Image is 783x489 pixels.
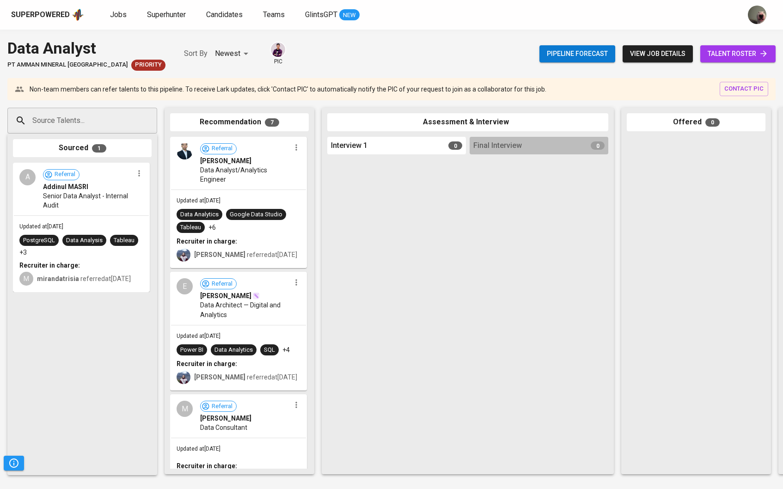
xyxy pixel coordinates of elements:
b: mirandatrisia [37,275,79,282]
b: [PERSON_NAME] [194,373,245,381]
span: Updated at [DATE] [177,446,220,452]
b: Recruiter in charge: [177,462,237,470]
a: GlintsGPT NEW [305,9,360,21]
span: 7 [265,118,279,127]
span: Final Interview [473,141,522,151]
div: EReferral[PERSON_NAME]Data Architect — Digital and AnalyticsUpdated at[DATE]Power BIData Analytic... [170,272,307,391]
div: Tableau [114,236,135,245]
p: Sort By [184,48,208,59]
div: Assessment & Interview [327,113,608,131]
img: aji.muda@glints.com [748,6,766,24]
div: Power BI [180,346,203,355]
span: Interview 1 [331,141,367,151]
span: Updated at [DATE] [177,333,220,339]
div: PostgreSQL [23,236,55,245]
span: 0 [448,141,462,150]
button: Pipeline forecast [539,45,615,62]
div: Recommendation [170,113,309,131]
div: M [177,401,193,417]
img: erwin@glints.com [271,43,285,57]
span: Priority [131,61,165,69]
div: Tableau [180,223,201,232]
p: Non-team members can refer talents to this pipeline. To receive Lark updates, click 'Contact PIC'... [30,85,546,94]
b: Recruiter in charge: [177,360,237,367]
span: Teams [263,10,285,19]
span: 1 [92,144,106,153]
div: pic [270,42,286,66]
a: Jobs [110,9,128,21]
img: magic_wand.svg [252,292,260,300]
div: A [19,169,36,185]
div: Referral[PERSON_NAME]Data Analyst/Analytics EngineerUpdated at[DATE]Data AnalyticsGoogle Data Stu... [170,137,307,269]
span: Candidates [206,10,243,19]
span: [PERSON_NAME] [200,291,251,300]
span: Senior Data Analyst - Internal Audit [43,191,133,210]
span: Updated at [DATE] [19,223,63,230]
a: Candidates [206,9,245,21]
button: Open [152,120,154,122]
span: Data Architect — Digital and Analytics [200,300,290,319]
img: app logo [72,8,84,22]
button: view job details [623,45,693,62]
span: Referral [208,402,236,411]
span: Updated at [DATE] [177,197,220,204]
p: +3 [19,248,27,257]
div: SQL [264,346,275,355]
div: Sourced [13,139,152,157]
span: talent roster [708,48,768,60]
div: New Job received from Demand Team [131,60,165,71]
span: Referral [208,144,236,153]
b: [PERSON_NAME] [194,251,245,258]
span: contact pic [724,84,764,94]
span: referred at [DATE] [194,373,297,381]
span: NEW [339,11,360,20]
span: Pipeline forecast [547,48,608,60]
div: Offered [627,113,765,131]
div: AReferralAddinul MASRISenior Data Analyst - Internal AuditUpdated at[DATE]PostgreSQLData Analysis... [13,163,150,293]
span: referred at [DATE] [194,251,297,258]
span: 0 [591,141,605,150]
div: Data Analytics [214,346,253,355]
img: christine.raharja@glints.com [177,248,190,262]
span: referred at [DATE] [37,275,131,282]
span: view job details [630,48,685,60]
span: [PERSON_NAME] [200,414,251,423]
div: Data Analysis [66,236,103,245]
span: Superhunter [147,10,186,19]
span: [PERSON_NAME] [200,156,251,165]
span: Referral [208,280,236,288]
a: Superhunter [147,9,188,21]
p: Newest [215,48,240,59]
span: Referral [51,170,79,179]
button: contact pic [720,82,768,96]
p: +4 [282,345,290,355]
span: Data Analyst/Analytics Engineer [200,165,290,184]
a: talent roster [700,45,776,62]
span: Jobs [110,10,127,19]
div: Google Data Studio [230,210,282,219]
span: Data Consultant [200,423,247,432]
span: 0 [705,118,720,127]
span: Addinul MASRI [43,182,88,191]
div: E [177,278,193,294]
span: GlintsGPT [305,10,337,19]
div: Data Analytics [180,210,219,219]
div: Data Analyst [7,37,165,60]
b: Recruiter in charge: [177,238,237,245]
img: f70a189b42533afeba73a1e8ce151db8.jpg [177,143,193,159]
div: Superpowered [11,10,70,20]
div: Newest [215,45,251,62]
span: PT Amman Mineral [GEOGRAPHIC_DATA] [7,61,128,69]
a: Superpoweredapp logo [11,8,84,22]
img: christine.raharja@glints.com [177,370,190,384]
a: Teams [263,9,287,21]
b: Recruiter in charge: [19,262,80,269]
button: Pipeline Triggers [4,456,24,471]
p: +6 [208,223,216,232]
div: M [19,272,33,286]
